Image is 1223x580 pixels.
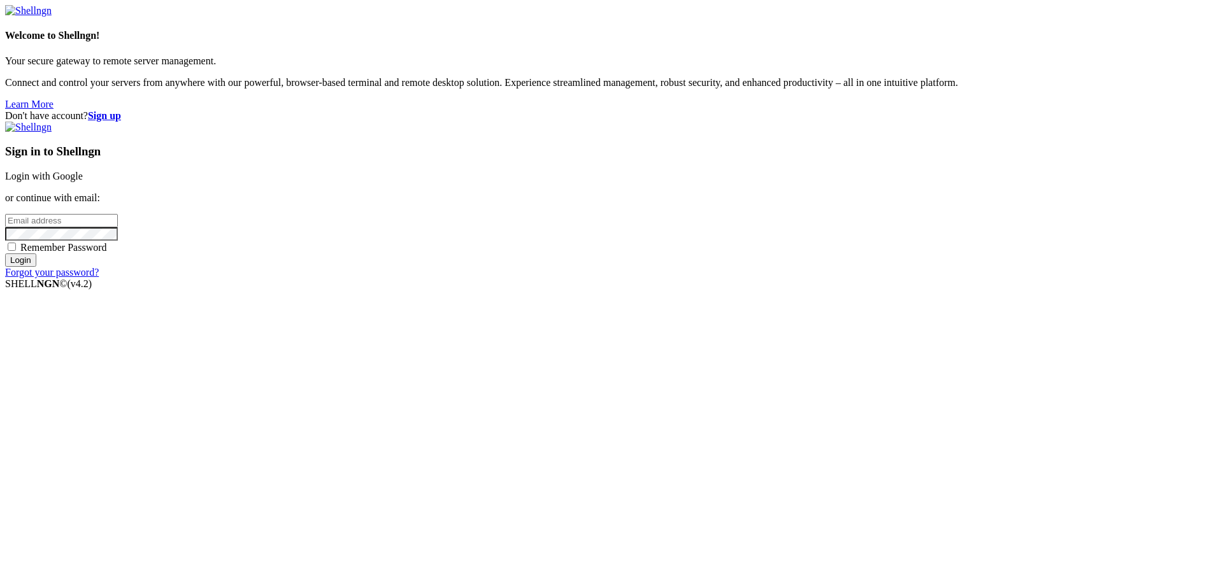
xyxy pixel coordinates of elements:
b: NGN [37,278,60,289]
input: Remember Password [8,243,16,251]
h4: Welcome to Shellngn! [5,30,1218,41]
a: Learn More [5,99,54,110]
a: Sign up [88,110,121,121]
span: Remember Password [20,242,107,253]
p: or continue with email: [5,192,1218,204]
span: 4.2.0 [68,278,92,289]
div: Don't have account? [5,110,1218,122]
img: Shellngn [5,122,52,133]
img: Shellngn [5,5,52,17]
a: Login with Google [5,171,83,181]
h3: Sign in to Shellngn [5,145,1218,159]
p: Connect and control your servers from anywhere with our powerful, browser-based terminal and remo... [5,77,1218,88]
p: Your secure gateway to remote server management. [5,55,1218,67]
a: Forgot your password? [5,267,99,278]
span: SHELL © [5,278,92,289]
input: Login [5,253,36,267]
input: Email address [5,214,118,227]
